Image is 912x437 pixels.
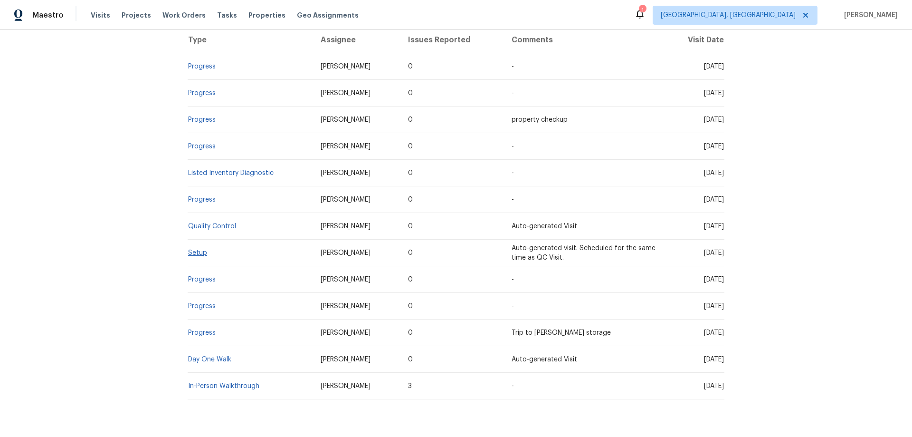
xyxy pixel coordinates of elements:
[704,196,724,203] span: [DATE]
[217,12,237,19] span: Tasks
[162,10,206,20] span: Work Orders
[188,90,216,97] a: Progress
[665,27,724,53] th: Visit Date
[321,223,370,230] span: [PERSON_NAME]
[321,117,370,123] span: [PERSON_NAME]
[321,303,370,310] span: [PERSON_NAME]
[704,356,724,363] span: [DATE]
[704,143,724,150] span: [DATE]
[408,63,413,70] span: 0
[408,90,413,97] span: 0
[321,356,370,363] span: [PERSON_NAME]
[512,245,655,261] span: Auto-generated visit. Scheduled for the same time as QC Visit.
[313,27,400,53] th: Assignee
[512,330,611,336] span: Trip to [PERSON_NAME] storage
[512,356,577,363] span: Auto-generated Visit
[188,223,236,230] a: Quality Control
[188,63,216,70] a: Progress
[188,170,274,176] a: Listed Inventory Diagnostic
[704,63,724,70] span: [DATE]
[321,250,370,256] span: [PERSON_NAME]
[704,303,724,310] span: [DATE]
[408,303,413,310] span: 0
[321,276,370,283] span: [PERSON_NAME]
[321,90,370,97] span: [PERSON_NAME]
[661,10,796,20] span: [GEOGRAPHIC_DATA], [GEOGRAPHIC_DATA]
[188,117,216,123] a: Progress
[512,196,514,203] span: -
[248,10,285,20] span: Properties
[512,170,514,176] span: -
[704,223,724,230] span: [DATE]
[704,330,724,336] span: [DATE]
[400,27,504,53] th: Issues Reported
[408,196,413,203] span: 0
[512,223,577,230] span: Auto-generated Visit
[512,276,514,283] span: -
[408,383,412,389] span: 3
[188,356,231,363] a: Day One Walk
[704,250,724,256] span: [DATE]
[188,196,216,203] a: Progress
[639,6,646,15] div: 1
[704,90,724,97] span: [DATE]
[512,90,514,97] span: -
[408,356,413,363] span: 0
[188,330,216,336] a: Progress
[32,10,64,20] span: Maestro
[188,143,216,150] a: Progress
[321,330,370,336] span: [PERSON_NAME]
[408,250,413,256] span: 0
[122,10,151,20] span: Projects
[321,143,370,150] span: [PERSON_NAME]
[188,383,259,389] a: In-Person Walkthrough
[91,10,110,20] span: Visits
[840,10,898,20] span: [PERSON_NAME]
[408,276,413,283] span: 0
[321,170,370,176] span: [PERSON_NAME]
[408,117,413,123] span: 0
[321,196,370,203] span: [PERSON_NAME]
[297,10,359,20] span: Geo Assignments
[504,27,665,53] th: Comments
[188,27,313,53] th: Type
[704,383,724,389] span: [DATE]
[188,276,216,283] a: Progress
[512,63,514,70] span: -
[321,383,370,389] span: [PERSON_NAME]
[408,223,413,230] span: 0
[704,117,724,123] span: [DATE]
[704,170,724,176] span: [DATE]
[408,170,413,176] span: 0
[512,383,514,389] span: -
[512,143,514,150] span: -
[188,250,207,256] a: Setup
[704,276,724,283] span: [DATE]
[408,330,413,336] span: 0
[512,117,568,123] span: property checkup
[408,143,413,150] span: 0
[512,303,514,310] span: -
[321,63,370,70] span: [PERSON_NAME]
[188,303,216,310] a: Progress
